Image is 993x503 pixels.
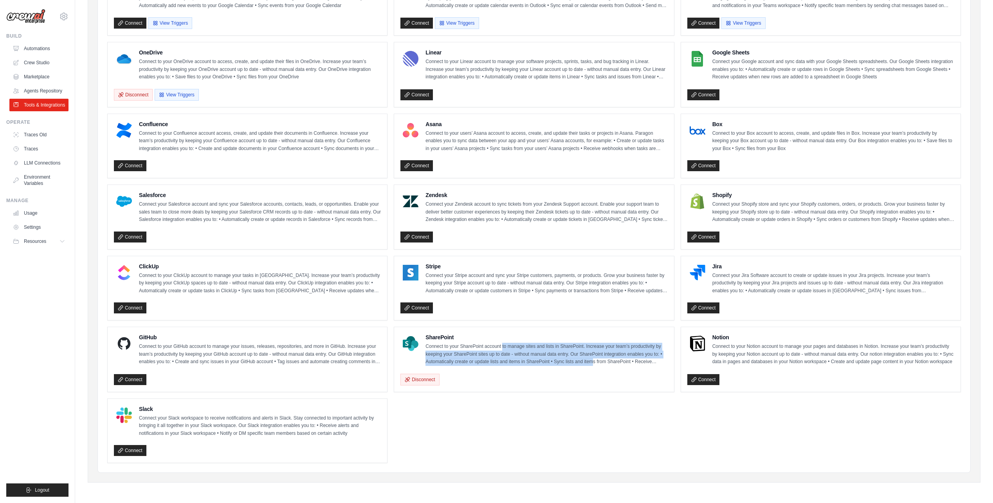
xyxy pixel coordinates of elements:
[690,265,705,280] img: Jira Logo
[712,49,954,56] h4: Google Sheets
[116,51,132,67] img: OneDrive Logo
[690,123,705,138] img: Box Logo
[6,9,45,24] img: Logo
[712,333,954,341] h4: Notion
[403,194,418,209] img: Zendesk Logo
[690,51,705,67] img: Google Sheets Logo
[114,445,146,456] a: Connect
[687,232,720,242] a: Connect
[9,171,68,190] a: Environment Variables
[139,191,381,199] h4: Salesforce
[403,51,418,67] img: Linear Logo
[425,191,667,199] h4: Zendesk
[400,374,439,385] button: Disconnect
[9,221,68,233] a: Settings
[712,191,954,199] h4: Shopify
[687,89,720,100] a: Connect
[9,99,68,111] a: Tools & Integrations
[6,33,68,39] div: Build
[114,89,153,101] button: Disconnect
[712,120,954,128] h4: Box
[425,343,667,366] p: Connect to your SharePoint account to manage sites and lists in SharePoint. Increase your team’s ...
[425,262,667,270] h4: Stripe
[116,336,132,351] img: GitHub Logo
[712,343,954,366] p: Connect to your Notion account to manage your pages and databases in Notion. Increase your team’s...
[403,123,418,138] img: Asana Logo
[425,272,667,295] p: Connect your Stripe account and sync your Stripe customers, payments, or products. Grow your busi...
[400,302,433,313] a: Connect
[139,333,381,341] h4: GitHub
[435,17,479,29] button: View Triggers
[425,58,667,81] p: Connect to your Linear account to manage your software projects, sprints, tasks, and bug tracking...
[139,130,381,153] p: Connect to your Confluence account access, create, and update their documents in Confluence. Incr...
[712,130,954,153] p: Connect to your Box account to access, create, and update files in Box. Increase your team’s prod...
[9,143,68,155] a: Traces
[400,232,433,242] a: Connect
[148,17,192,29] button: View Triggers
[139,262,381,270] h4: ClickUp
[400,18,433,29] a: Connect
[9,56,68,69] a: Crew Studio
[116,265,132,280] img: ClickUp Logo
[721,17,765,29] button: View Triggers
[9,128,68,141] a: Traces Old
[425,120,667,128] h4: Asana
[687,160,720,171] a: Connect
[116,123,132,138] img: Confluence Logo
[687,18,720,29] a: Connect
[155,89,198,101] button: View Triggers
[425,130,667,153] p: Connect to your users’ Asana account to access, create, and update their tasks or projects in Asa...
[9,42,68,55] a: Automations
[712,58,954,81] p: Connect your Google account and sync data with your Google Sheets spreadsheets. Our Google Sheets...
[687,374,720,385] a: Connect
[116,407,132,423] img: Slack Logo
[9,85,68,97] a: Agents Repository
[139,272,381,295] p: Connect to your ClickUp account to manage your tasks in [GEOGRAPHIC_DATA]. Increase your team’s p...
[139,49,381,56] h4: OneDrive
[687,302,720,313] a: Connect
[24,238,46,244] span: Resources
[400,160,433,171] a: Connect
[139,120,381,128] h4: Confluence
[712,262,954,270] h4: Jira
[6,483,68,497] button: Logout
[114,232,146,242] a: Connect
[114,18,146,29] a: Connect
[114,374,146,385] a: Connect
[6,119,68,125] div: Operate
[9,71,68,83] a: Marketplace
[116,194,132,209] img: Salesforce Logo
[690,194,705,209] img: Shopify Logo
[9,207,68,219] a: Usage
[114,160,146,171] a: Connect
[425,49,667,56] h4: Linear
[139,414,381,438] p: Connect your Slack workspace to receive notifications and alerts in Slack. Stay connected to impo...
[403,265,418,280] img: Stripe Logo
[403,336,418,351] img: SharePoint Logo
[6,197,68,204] div: Manage
[712,272,954,295] p: Connect your Jira Software account to create or update issues in your Jira projects. Increase you...
[139,405,381,413] h4: Slack
[139,201,381,224] p: Connect your Salesforce account and sync your Salesforce accounts, contacts, leads, or opportunit...
[400,89,433,100] a: Connect
[425,333,667,341] h4: SharePoint
[139,343,381,366] p: Connect to your GitHub account to manage your issues, releases, repositories, and more in GitHub....
[690,336,705,351] img: Notion Logo
[9,157,68,169] a: LLM Connections
[9,235,68,248] button: Resources
[139,58,381,81] p: Connect to your OneDrive account to access, create, and update their files in OneDrive. Increase ...
[114,302,146,313] a: Connect
[35,487,49,493] span: Logout
[425,201,667,224] p: Connect your Zendesk account to sync tickets from your Zendesk Support account. Enable your suppo...
[712,201,954,224] p: Connect your Shopify store and sync your Shopify customers, orders, or products. Grow your busine...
